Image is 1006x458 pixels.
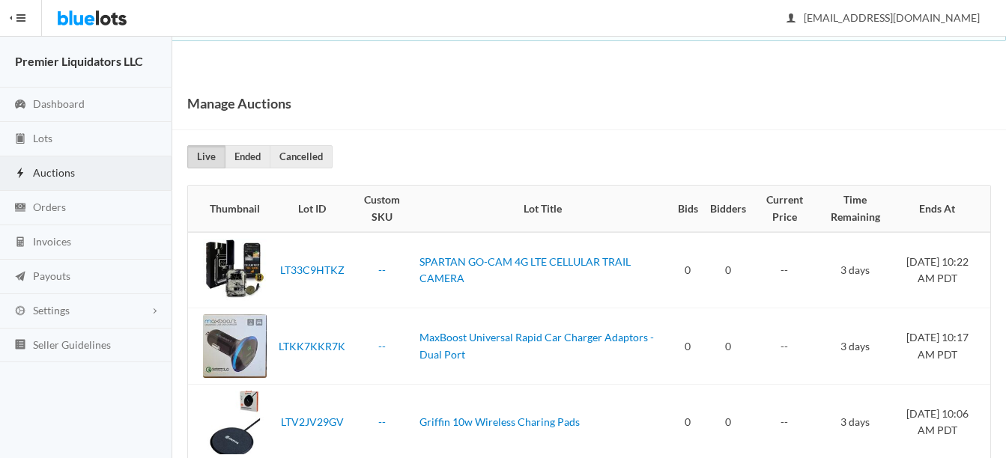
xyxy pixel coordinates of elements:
th: Thumbnail [188,186,273,232]
a: MaxBoost Universal Rapid Car Charger Adaptors - Dual Port [419,331,654,361]
ion-icon: speedometer [13,98,28,112]
a: -- [378,263,386,276]
h1: Manage Auctions [187,92,291,114]
a: -- [378,415,386,428]
td: 3 days [816,232,893,308]
td: 0 [704,232,752,308]
td: [DATE] 10:22 AM PDT [894,232,990,308]
th: Ends At [894,186,990,232]
ion-icon: clipboard [13,132,28,147]
strong: Premier Liquidators LLC [15,54,143,68]
td: [DATE] 10:17 AM PDT [894,308,990,385]
th: Bids [672,186,704,232]
th: Lot Title [413,186,672,232]
a: Live [187,145,225,168]
ion-icon: paper plane [13,270,28,284]
th: Time Remaining [816,186,893,232]
td: 0 [704,308,752,385]
span: Orders [33,201,66,213]
span: Invoices [33,235,71,248]
ion-icon: list box [13,338,28,352]
span: Seller Guidelines [33,338,111,351]
span: Dashboard [33,97,85,110]
th: Bidders [704,186,752,232]
a: -- [378,340,386,352]
td: 0 [672,308,704,385]
a: Cancelled [270,145,333,168]
span: [EMAIL_ADDRESS][DOMAIN_NAME] [787,11,980,24]
ion-icon: person [784,12,799,26]
td: 3 days [816,308,893,385]
span: Payouts [33,269,70,282]
a: Griffin 10w Wireless Charing Pads [419,415,580,428]
a: LTV2JV29GV [281,415,344,428]
th: Current Price [752,186,817,232]
ion-icon: cash [13,201,28,216]
a: LTKK7KKR7K [279,340,345,352]
span: Lots [33,132,52,144]
ion-icon: cog [13,305,28,319]
th: Lot ID [273,186,351,232]
a: Ended [225,145,270,168]
td: -- [752,308,817,385]
th: Custom SKU [351,186,413,232]
a: LT33C9HTKZ [280,263,345,276]
td: 0 [672,232,704,308]
a: SPARTAN GO-CAM 4G LTE CELLULAR TRAIL CAMERA [419,255,631,285]
span: Auctions [33,166,75,179]
td: -- [752,232,817,308]
ion-icon: flash [13,167,28,181]
span: Settings [33,304,70,317]
ion-icon: calculator [13,236,28,250]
